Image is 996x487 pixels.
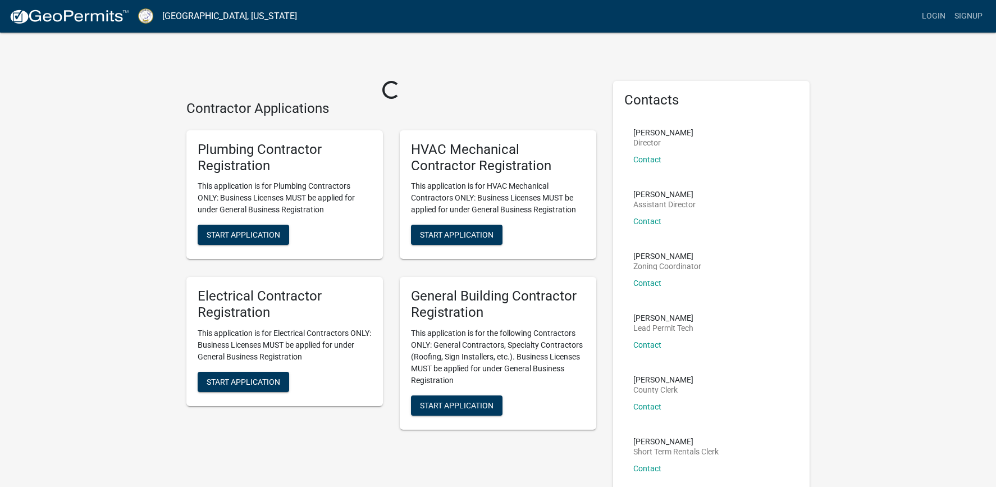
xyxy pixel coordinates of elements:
[633,386,693,394] p: County Clerk
[633,155,661,164] a: Contact
[633,464,661,473] a: Contact
[950,6,987,27] a: Signup
[162,7,297,26] a: [GEOGRAPHIC_DATA], [US_STATE]
[624,92,798,108] h5: Contacts
[198,372,289,392] button: Start Application
[633,252,701,260] p: [PERSON_NAME]
[186,101,596,439] wm-workflow-list-section: Contractor Applications
[198,142,372,174] h5: Plumbing Contractor Registration
[633,402,661,411] a: Contact
[198,288,372,321] h5: Electrical Contractor Registration
[411,288,585,321] h5: General Building Contractor Registration
[633,376,693,384] p: [PERSON_NAME]
[411,327,585,386] p: This application is for the following Contractors ONLY: General Contractors, Specialty Contractor...
[186,101,596,117] h4: Contractor Applications
[198,180,372,216] p: This application is for Plumbing Contractors ONLY: Business Licenses MUST be applied for under Ge...
[198,225,289,245] button: Start Application
[633,314,693,322] p: [PERSON_NAME]
[633,217,661,226] a: Contact
[420,230,494,239] span: Start Application
[633,438,719,445] p: [PERSON_NAME]
[198,327,372,363] p: This application is for Electrical Contractors ONLY: Business Licenses MUST be applied for under ...
[633,139,693,147] p: Director
[411,180,585,216] p: This application is for HVAC Mechanical Contractors ONLY: Business Licenses MUST be applied for u...
[633,279,661,288] a: Contact
[207,377,280,386] span: Start Application
[420,400,494,409] span: Start Application
[633,129,693,136] p: [PERSON_NAME]
[633,201,696,208] p: Assistant Director
[633,262,701,270] p: Zoning Coordinator
[633,190,696,198] p: [PERSON_NAME]
[207,230,280,239] span: Start Application
[411,142,585,174] h5: HVAC Mechanical Contractor Registration
[411,225,502,245] button: Start Application
[633,324,693,332] p: Lead Permit Tech
[917,6,950,27] a: Login
[411,395,502,416] button: Start Application
[633,448,719,456] p: Short Term Rentals Clerk
[138,8,153,24] img: Putnam County, Georgia
[633,340,661,349] a: Contact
